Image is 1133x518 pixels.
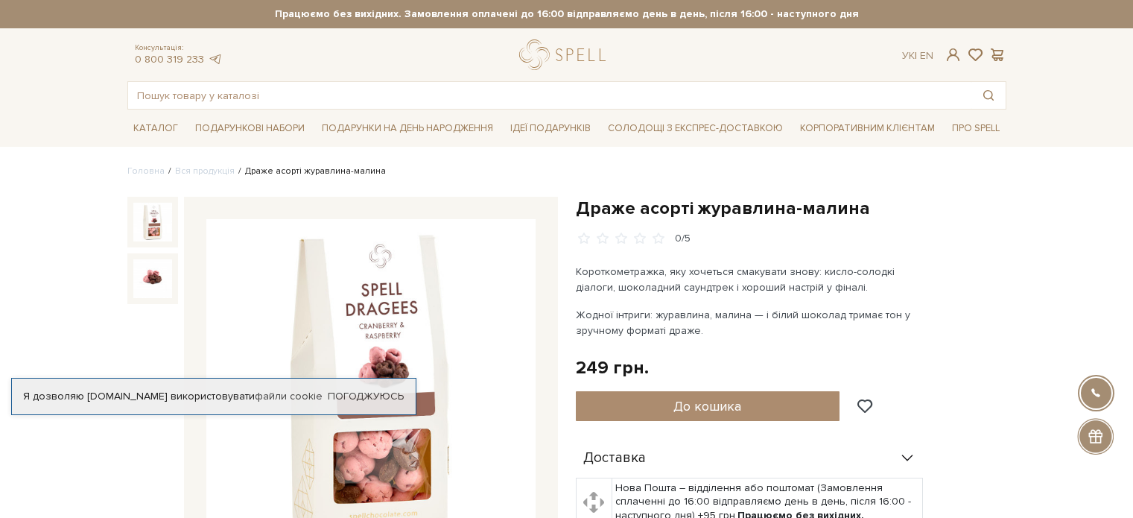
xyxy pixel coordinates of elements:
a: telegram [208,53,223,66]
span: До кошика [673,398,741,414]
h1: Драже асорті журавлина-малина [576,197,1006,220]
li: Драже асорті журавлина-малина [235,165,386,178]
img: Драже асорті журавлина-малина [133,203,172,241]
a: Солодощі з експрес-доставкою [602,116,789,141]
button: Пошук товару у каталозі [971,82,1006,109]
p: Короткометражка, яку хочеться смакувати знову: кисло-солодкі діалоги, шоколадний саундтрек і хоро... [576,264,925,295]
a: Головна [127,165,165,177]
strong: Працюємо без вихідних. Замовлення оплачені до 16:00 відправляємо день в день, після 16:00 - насту... [127,7,1006,21]
button: До кошика [576,391,840,421]
p: Жодної інтриги: журавлина, малина — і білий шоколад тримає тон у зручному форматі драже. [576,307,925,338]
a: Про Spell [946,117,1006,140]
div: Ук [902,49,933,63]
a: 0 800 319 233 [135,53,204,66]
a: logo [519,40,612,70]
div: 0/5 [675,232,691,246]
span: Консультація: [135,43,223,53]
a: Каталог [127,117,184,140]
img: Драже асорті журавлина-малина [133,259,172,298]
a: Вся продукція [175,165,235,177]
a: файли cookie [255,390,323,402]
a: Подарунки на День народження [316,117,499,140]
input: Пошук товару у каталозі [128,82,971,109]
a: Погоджуюсь [328,390,404,403]
a: Ідеї подарунків [504,117,597,140]
a: Подарункові набори [189,117,311,140]
span: | [915,49,917,62]
a: En [920,49,933,62]
a: Корпоративним клієнтам [794,117,941,140]
span: Доставка [583,452,646,465]
div: 249 грн. [576,356,649,379]
div: Я дозволяю [DOMAIN_NAME] використовувати [12,390,416,403]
